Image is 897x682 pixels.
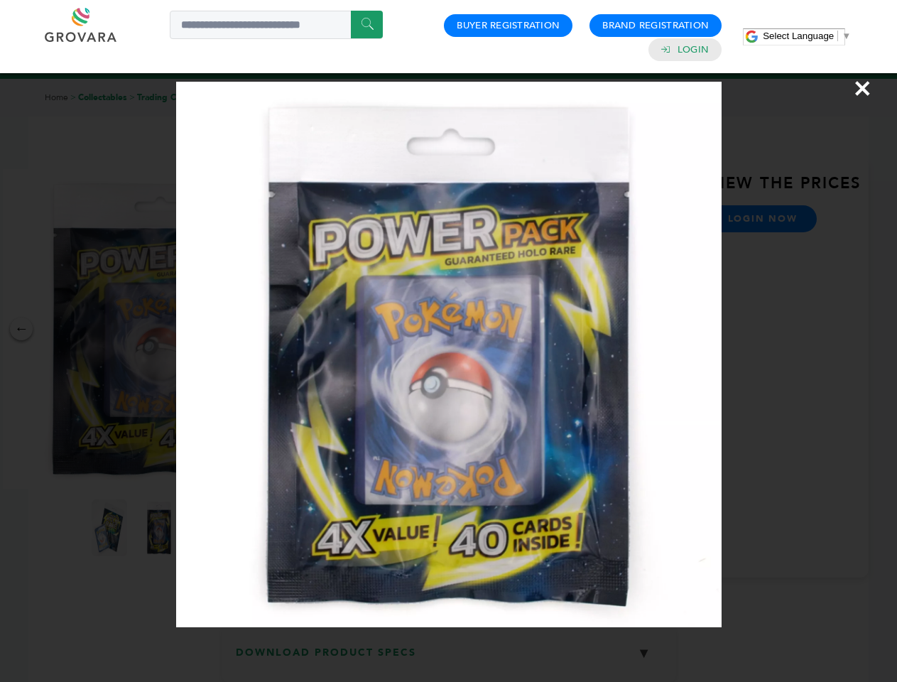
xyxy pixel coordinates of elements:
span: × [853,68,872,108]
a: Buyer Registration [457,19,560,32]
a: Brand Registration [602,19,709,32]
input: Search a product or brand... [170,11,383,39]
a: Select Language​ [763,31,851,41]
img: Image Preview [176,82,722,627]
span: ▼ [842,31,851,41]
span: Select Language [763,31,834,41]
a: Login [678,43,709,56]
